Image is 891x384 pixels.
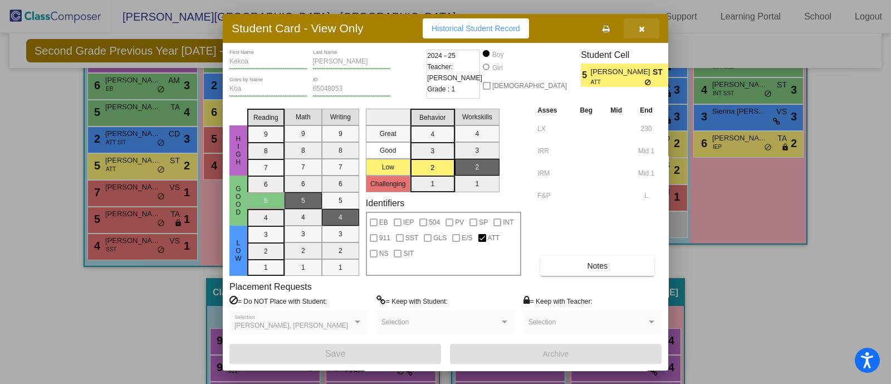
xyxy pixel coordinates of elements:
[379,247,389,260] span: NS
[233,135,243,166] span: High
[488,231,500,245] span: ATT
[233,239,243,263] span: Low
[405,231,418,245] span: SST
[540,256,654,276] button: Notes
[535,104,571,116] th: Asses
[492,50,504,60] div: Boy
[537,187,568,204] input: assessment
[543,349,569,358] span: Archive
[229,344,441,364] button: Save
[537,120,568,137] input: assessment
[571,104,601,116] th: Beg
[233,185,243,216] span: Good
[423,18,529,38] button: Historical Student Record
[313,85,391,93] input: Enter ID
[403,247,414,260] span: SIT
[601,104,631,116] th: Mid
[450,344,662,364] button: Archive
[503,216,513,229] span: INT
[653,66,668,78] span: ST
[631,104,662,116] th: End
[479,216,488,229] span: SP
[232,21,364,35] h3: Student Card - View Only
[455,216,464,229] span: PV
[366,198,404,208] label: Identifiers
[537,165,568,182] input: assessment
[379,231,390,245] span: 911
[429,216,440,229] span: 504
[376,295,448,307] label: = Keep with Student:
[591,66,653,78] span: [PERSON_NAME]
[587,261,608,270] span: Notes
[427,61,482,84] span: Teacher: [PERSON_NAME]
[379,216,388,229] span: EB
[229,281,312,292] label: Placement Requests
[492,63,503,73] div: Girl
[581,50,678,60] h3: Student Cell
[432,24,520,33] span: Historical Student Record
[492,79,567,93] span: [DEMOGRAPHIC_DATA]
[433,231,447,245] span: GLS
[581,69,590,82] span: 5
[427,50,456,61] span: 2024 - 25
[591,78,645,86] span: ATT
[229,85,307,93] input: goes by name
[234,322,348,329] span: [PERSON_NAME], [PERSON_NAME]
[462,231,472,245] span: E/S
[229,295,327,307] label: = Do NOT Place with Student:
[403,216,414,229] span: IEP
[537,143,568,159] input: assessment
[427,84,455,95] span: Grade : 1
[325,349,345,358] span: Save
[668,69,678,82] span: 2
[523,295,593,307] label: = Keep with Teacher:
